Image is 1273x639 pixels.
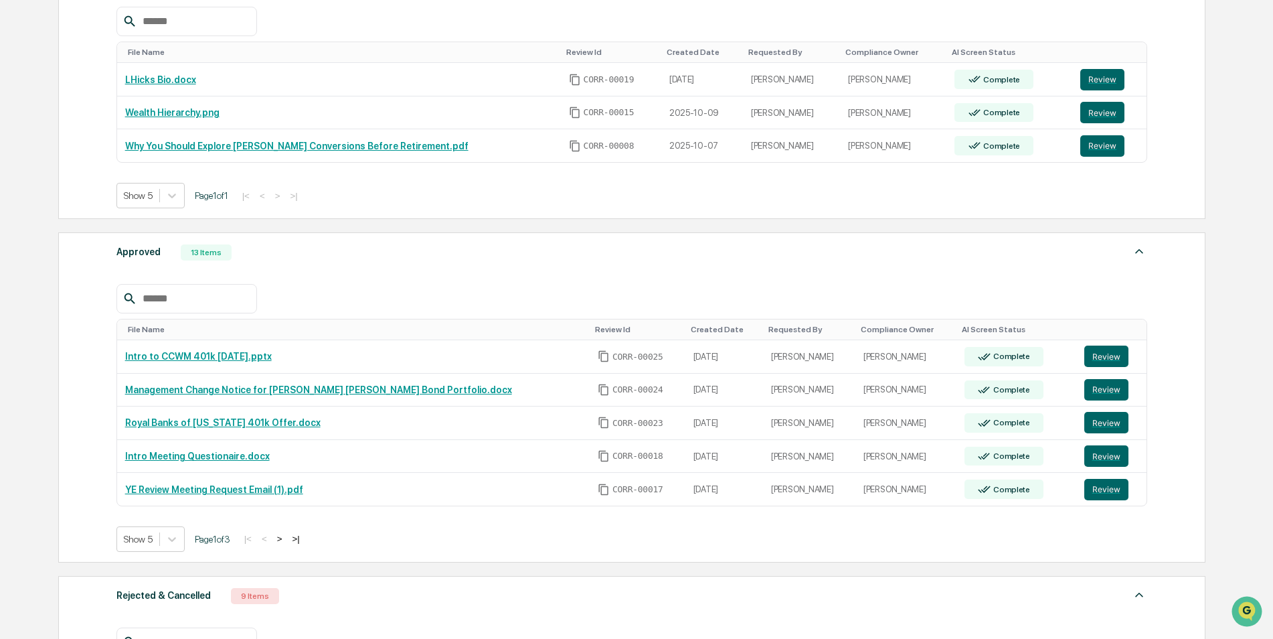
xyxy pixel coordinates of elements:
[845,48,941,57] div: Toggle SortBy
[569,106,581,119] span: Copy Id
[1080,102,1124,123] button: Review
[952,48,1067,57] div: Toggle SortBy
[1084,479,1139,500] a: Review
[768,325,850,334] div: Toggle SortBy
[763,374,855,407] td: [PERSON_NAME]
[763,440,855,474] td: [PERSON_NAME]
[125,384,512,395] a: Management Change Notice for [PERSON_NAME] [PERSON_NAME] Bond Portfolio.docx
[181,244,232,261] div: 13 Items
[195,534,230,545] span: Page 1 of 3
[612,384,663,395] span: CORR-00024
[1084,346,1139,367] a: Review
[1230,595,1266,631] iframe: Open customer support
[27,194,84,208] span: Data Lookup
[13,102,37,127] img: 1746055101610-c473b297-6a78-478c-a979-82029cc54cd1
[1084,445,1128,467] button: Review
[763,407,855,440] td: [PERSON_NAME]
[743,96,840,130] td: [PERSON_NAME]
[1084,346,1128,367] button: Review
[612,418,663,429] span: CORR-00023
[116,243,161,261] div: Approved
[125,484,303,495] a: YE Review Meeting Request Email (1).pdf
[991,385,1030,395] div: Complete
[840,129,946,162] td: [PERSON_NAME]
[238,190,254,202] button: |<
[110,169,166,182] span: Attestations
[855,340,956,374] td: [PERSON_NAME]
[685,340,763,374] td: [DATE]
[286,190,301,202] button: >|
[595,325,680,334] div: Toggle SortBy
[840,63,946,96] td: [PERSON_NAME]
[661,96,743,130] td: 2025-10-09
[1087,325,1142,334] div: Toggle SortBy
[661,63,743,96] td: [DATE]
[598,484,610,496] span: Copy Id
[855,473,956,506] td: [PERSON_NAME]
[566,48,656,57] div: Toggle SortBy
[273,533,286,545] button: >
[125,107,220,118] a: Wealth Hierarchy.png
[1084,379,1139,401] a: Review
[584,141,634,151] span: CORR-00008
[685,440,763,474] td: [DATE]
[256,190,269,202] button: <
[598,450,610,462] span: Copy Id
[991,485,1030,494] div: Complete
[598,417,610,429] span: Copy Id
[763,473,855,506] td: [PERSON_NAME]
[1131,587,1147,603] img: caret
[855,407,956,440] td: [PERSON_NAME]
[92,163,171,188] a: 🗄️Attestations
[691,325,758,334] div: Toggle SortBy
[840,96,946,130] td: [PERSON_NAME]
[991,451,1030,461] div: Complete
[1131,243,1147,259] img: caret
[46,116,169,127] div: We're available if you need us!
[661,129,743,162] td: 2025-10-07
[612,451,663,461] span: CORR-00018
[569,140,581,152] span: Copy Id
[125,451,270,461] a: Intro Meeting Questionaire.docx
[855,374,956,407] td: [PERSON_NAME]
[584,74,634,85] span: CORR-00019
[667,48,738,57] div: Toggle SortBy
[258,533,271,545] button: <
[598,350,610,362] span: Copy Id
[128,48,556,57] div: Toggle SortBy
[46,102,220,116] div: Start new chat
[13,196,24,206] div: 🔎
[861,325,951,334] div: Toggle SortBy
[125,141,469,151] a: Why You Should Explore [PERSON_NAME] Conversions Before Retirement.pdf
[763,340,855,374] td: [PERSON_NAME]
[743,63,840,96] td: [PERSON_NAME]
[13,28,244,50] p: How can we help?
[13,170,24,181] div: 🖐️
[962,325,1070,334] div: Toggle SortBy
[1080,69,1124,90] button: Review
[1084,412,1128,433] button: Review
[1084,412,1139,433] a: Review
[991,352,1030,361] div: Complete
[991,418,1030,427] div: Complete
[8,189,90,213] a: 🔎Data Lookup
[685,407,763,440] td: [DATE]
[1083,48,1141,57] div: Toggle SortBy
[195,190,228,201] span: Page 1 of 1
[288,533,303,545] button: >|
[981,108,1020,117] div: Complete
[231,588,279,604] div: 9 Items
[685,473,763,506] td: [DATE]
[1080,135,1124,157] button: Review
[8,163,92,188] a: 🖐️Preclearance
[27,169,86,182] span: Preclearance
[1080,102,1138,123] a: Review
[1084,479,1128,500] button: Review
[128,325,584,334] div: Toggle SortBy
[240,533,256,545] button: |<
[1084,379,1128,401] button: Review
[598,384,610,396] span: Copy Id
[981,75,1020,84] div: Complete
